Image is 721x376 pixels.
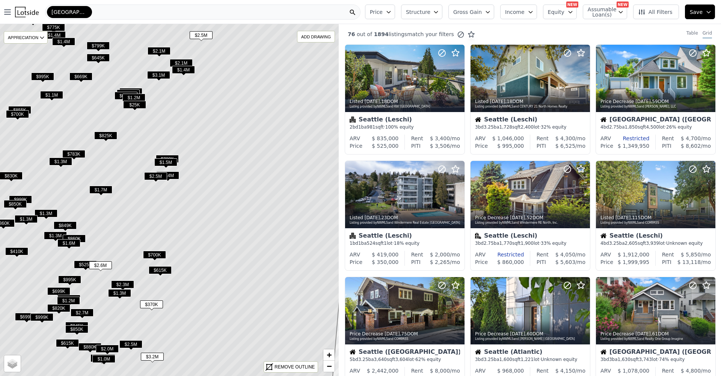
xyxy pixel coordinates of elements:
div: Listing provided by NWMLS and COMPASS [350,337,461,341]
span: 3,743 [639,357,652,362]
div: ARV [350,135,360,142]
span: $783K [62,150,85,158]
span: $ 4,050 [555,252,575,258]
span: $699K [15,313,38,321]
span: $650K [115,92,137,100]
div: Rent [662,367,674,374]
div: $860K [63,235,86,246]
div: $650K [115,92,137,103]
span: $699K [47,287,70,295]
div: Price Decrease , 61 DOM [600,331,712,337]
div: 4 bd 2.75 ba sqft lot · 26% equity [600,124,711,130]
time: 2025-07-17 04:31 [635,331,651,337]
div: Listed , 23 DOM [350,215,461,221]
div: $699K [15,313,38,324]
span: $645K [87,54,110,62]
span: $3.2M [141,353,164,361]
div: Seattle (Leschi) [600,233,711,240]
span: 2,400 [521,124,534,130]
span: $820K [47,304,70,312]
span: $880K [78,343,101,351]
div: $825K [94,132,117,143]
span: $525K [74,261,97,268]
div: $799K [87,42,110,53]
div: 4 bd 3.25 ba sqft lot · Unknown equity [600,240,711,246]
div: $1.2M [57,297,80,308]
a: Listed [DATE],18DOMListing provided byNWMLSand CENTURY 21 North Homes RealtyHouseSeattle (Leschi)... [470,44,590,155]
span: $1.3M [15,215,38,223]
span: $2.1M [170,59,193,67]
div: ARV [600,367,611,374]
div: ARV [350,251,360,258]
span: $1.2M [57,297,80,305]
div: PITI [537,258,546,266]
div: 3 bd 3.25 ba sqft lot · 32% equity [475,124,585,130]
div: $1.6M [57,239,80,250]
span: $2.0M [96,345,119,353]
a: Listed [DATE],18DOMListing provided byNWMLSand KW [GEOGRAPHIC_DATA]CondominiumSeattle (Leschi)2bd... [345,44,464,155]
div: PITI [411,142,421,150]
div: Price Decrease , 52 DOM [475,215,586,221]
span: $995K [31,73,54,80]
span: 3,939 [646,241,659,246]
span: $3.1M [147,71,170,79]
span: − [327,361,332,371]
div: Price [475,142,488,150]
div: $925K [92,354,115,365]
div: 1 bd 1 ba sqft lot · 18% equity [350,240,460,246]
button: Income [500,5,537,19]
time: 2025-07-24 07:37 [490,99,505,104]
div: Seattle ([GEOGRAPHIC_DATA]) [350,349,460,356]
div: Rent [662,135,674,142]
span: $ 1,999,995 [618,259,650,265]
span: + [327,350,332,359]
div: 5 bd 3.25 ba sqft lot · 62% equity [350,356,460,362]
img: House [475,117,481,123]
span: Price [370,8,383,16]
div: Listed , 115 DOM [600,215,712,221]
div: /mo [423,367,460,374]
span: $ 835,000 [372,135,398,141]
div: $1.4M [43,31,66,42]
div: Price [475,258,488,266]
span: $849K [54,221,77,229]
div: Price Decrease , 59 DOM [600,99,712,105]
div: Listing provided by NWMLS and [PERSON_NAME], LLC [600,105,712,109]
span: $1.3M [35,209,57,217]
span: $ 2,265 [430,259,450,265]
div: Rent [537,135,549,142]
span: Save [690,8,703,16]
span: $1.2M [122,94,145,102]
span: $1.0M [92,355,115,363]
div: Listing provided by NWMLS and Windermere Real Estate [GEOGRAPHIC_DATA] [350,221,461,225]
div: ARV [475,135,486,142]
span: $2.5M [144,172,167,180]
span: $1.3M [44,232,67,240]
div: $2.0M [96,345,119,356]
div: $410K [5,247,28,258]
div: Listed , 18 DOM [350,99,461,105]
div: $2.1M [170,59,193,70]
span: 981 [367,124,376,130]
span: $1.4M [156,171,179,179]
img: Multifamily [475,233,481,239]
div: $3.1M [147,71,170,82]
div: 2 bd 1 ba sqft · 100% equity [350,124,460,130]
button: Equity [543,5,577,19]
div: $2.5M [144,172,167,183]
div: $2.5M [190,31,213,42]
span: $410K [5,247,28,255]
span: $ 4,300 [555,135,575,141]
div: Seattle (Atlantic) [475,349,585,356]
span: 524 [367,241,376,246]
time: 2025-07-18 18:20 [510,215,525,220]
span: $ 419,000 [372,252,398,258]
time: 2025-07-24 14:32 [365,99,380,104]
div: /mo [674,251,711,258]
span: $999K [30,313,53,321]
span: $1.7M [89,186,112,194]
span: 1,221 [521,357,534,362]
span: $2.5M [190,31,213,39]
div: PITI [662,142,671,150]
img: House [600,233,606,239]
